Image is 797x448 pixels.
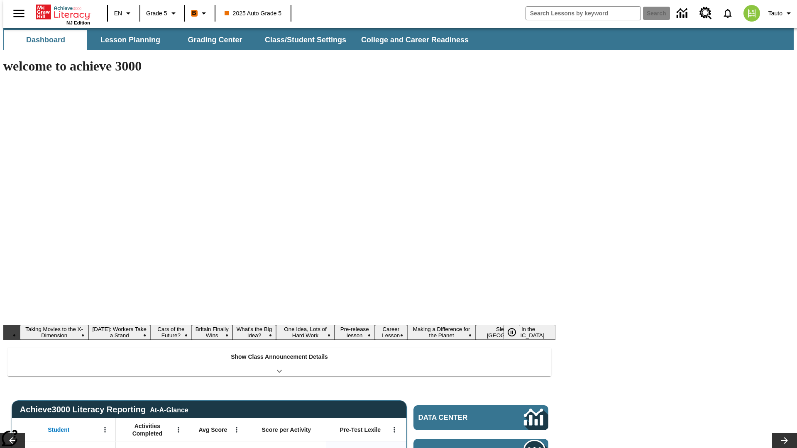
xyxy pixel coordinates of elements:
h1: welcome to achieve 3000 [3,58,555,74]
button: Profile/Settings [765,6,797,21]
span: Avg Score [198,426,227,433]
span: NJ Edition [66,20,90,25]
span: 2025 Auto Grade 5 [225,9,282,18]
button: College and Career Readiness [354,30,475,50]
button: Select a new avatar [738,2,765,24]
button: Open Menu [99,424,111,436]
span: Achieve3000 Literacy Reporting [20,405,188,414]
span: EN [114,9,122,18]
button: Grade: Grade 5, Select a grade [143,6,182,21]
button: Slide 1 Taking Movies to the X-Dimension [20,325,88,340]
a: Data Center [413,405,548,430]
button: Open Menu [388,424,401,436]
span: Pre-Test Lexile [340,426,381,433]
button: Pause [504,325,520,340]
a: Data Center [672,2,694,25]
button: Slide 6 One Idea, Lots of Hard Work [276,325,335,340]
div: Show Class Announcement Details [7,348,551,376]
span: B [192,8,196,18]
p: Show Class Announcement Details [231,353,328,361]
button: Slide 8 Career Lesson [375,325,408,340]
input: search field [526,7,641,20]
button: Slide 2 Labor Day: Workers Take a Stand [88,325,150,340]
button: Slide 5 What's the Big Idea? [232,325,276,340]
button: Class/Student Settings [258,30,353,50]
button: Slide 9 Making a Difference for the Planet [407,325,476,340]
div: Home [36,3,90,25]
a: Home [36,4,90,20]
img: avatar image [743,5,760,22]
span: Student [48,426,69,433]
button: Slide 10 Sleepless in the Animal Kingdom [476,325,555,340]
span: Activities Completed [120,422,175,437]
button: Boost Class color is orange. Change class color [188,6,212,21]
a: Notifications [717,2,738,24]
a: Resource Center, Will open in new tab [694,2,717,24]
button: Open Menu [230,424,243,436]
button: Open Menu [172,424,185,436]
button: Dashboard [4,30,87,50]
span: Grade 5 [146,9,167,18]
div: At-A-Glance [150,405,188,414]
span: Tauto [768,9,782,18]
button: Slide 4 Britain Finally Wins [192,325,232,340]
button: Slide 3 Cars of the Future? [150,325,191,340]
button: Open side menu [7,1,31,26]
button: Grading Center [174,30,257,50]
div: Pause [504,325,528,340]
span: Data Center [418,414,496,422]
div: SubNavbar [3,30,476,50]
div: SubNavbar [3,28,794,50]
button: Lesson Planning [89,30,172,50]
button: Lesson carousel, Next [772,433,797,448]
button: Slide 7 Pre-release lesson [335,325,375,340]
span: Score per Activity [262,426,311,433]
button: Language: EN, Select a language [110,6,137,21]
